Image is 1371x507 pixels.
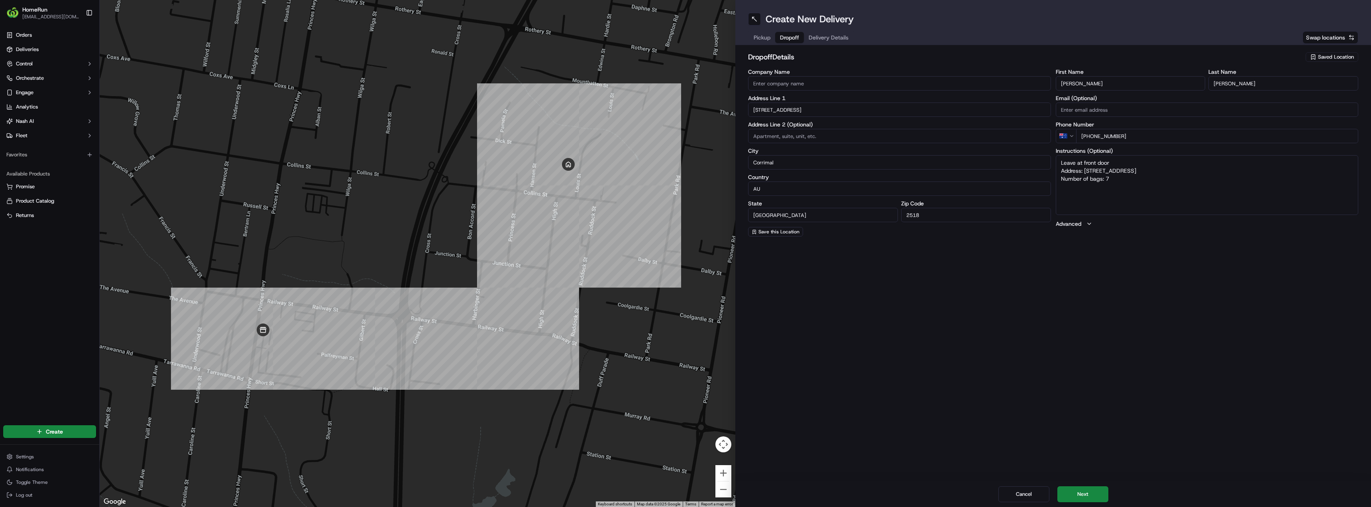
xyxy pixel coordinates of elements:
button: Create [3,425,96,438]
a: Report a map error [701,502,733,506]
span: Saved Location [1318,53,1354,61]
span: Log out [16,492,32,498]
img: Google [102,497,128,507]
button: Map camera controls [715,436,731,452]
button: Product Catalog [3,195,96,207]
label: Advanced [1056,220,1081,228]
button: Notifications [3,464,96,475]
button: Saved Location [1306,51,1358,63]
span: Promise [16,183,35,190]
label: Instructions (Optional) [1056,148,1359,154]
span: Control [16,60,33,67]
span: Deliveries [16,46,39,53]
span: Settings [16,454,34,460]
button: Save this Location [748,227,803,237]
button: Engage [3,86,96,99]
button: [EMAIL_ADDRESS][DOMAIN_NAME] [22,14,79,20]
label: Address Line 1 [748,95,1051,101]
input: Enter phone number [1076,129,1359,143]
span: Create [46,428,63,436]
label: Zip Code [901,201,1051,206]
input: Enter email address [1056,103,1359,117]
button: Control [3,57,96,70]
input: Enter country [748,181,1051,196]
button: Keyboard shortcuts [598,501,632,507]
span: Delivery Details [809,34,849,41]
a: Returns [6,212,93,219]
button: Nash AI [3,115,96,128]
button: Returns [3,209,96,222]
a: Promise [6,183,93,190]
button: Fleet [3,129,96,142]
span: Orchestrate [16,75,44,82]
button: HomeRun [22,6,47,14]
span: Swap locations [1306,34,1345,41]
span: Returns [16,212,34,219]
textarea: Leave at front door Address: [STREET_ADDRESS] Number of bags: 7 [1056,155,1359,215]
span: Toggle Theme [16,479,48,485]
span: Notifications [16,466,44,473]
span: Nash AI [16,118,34,125]
a: Orders [3,29,96,41]
div: Favorites [3,148,96,161]
input: Apartment, suite, unit, etc. [748,129,1051,143]
span: Analytics [16,103,38,110]
button: Settings [3,451,96,462]
a: Analytics [3,101,96,113]
button: Orchestrate [3,72,96,85]
label: City [748,148,1051,154]
span: Product Catalog [16,197,54,205]
a: Product Catalog [6,197,93,205]
a: Terms (opens in new tab) [685,502,696,506]
button: Swap locations [1302,31,1358,44]
span: Save this Location [758,229,799,235]
label: Phone Number [1056,122,1359,127]
span: Map data ©2025 Google [637,502,680,506]
label: Company Name [748,69,1051,75]
span: Dropoff [780,34,799,41]
a: Open this area in Google Maps (opens a new window) [102,497,128,507]
div: Available Products [3,168,96,180]
input: Enter address [748,103,1051,117]
input: Enter first name [1056,76,1206,91]
input: Enter zip code [901,208,1051,222]
button: Zoom in [715,465,731,481]
h2: dropoff Details [748,51,1301,63]
span: Pickup [754,34,770,41]
h1: Create New Delivery [766,13,854,26]
label: Country [748,174,1051,180]
button: Promise [3,180,96,193]
input: Enter last name [1208,76,1358,91]
input: Enter company name [748,76,1051,91]
label: Last Name [1208,69,1358,75]
input: Enter city [748,155,1051,170]
button: Toggle Theme [3,477,96,488]
span: Fleet [16,132,27,139]
button: Next [1057,486,1108,502]
label: Email (Optional) [1056,95,1359,101]
a: Deliveries [3,43,96,56]
button: Log out [3,489,96,501]
button: Cancel [998,486,1049,502]
button: Zoom out [715,481,731,497]
label: Address Line 2 (Optional) [748,122,1051,127]
input: Enter state [748,208,898,222]
span: Engage [16,89,33,96]
label: First Name [1056,69,1206,75]
button: HomeRunHomeRun[EMAIL_ADDRESS][DOMAIN_NAME] [3,3,82,22]
label: State [748,201,898,206]
span: Orders [16,32,32,39]
img: HomeRun [6,6,19,19]
button: Advanced [1056,220,1359,228]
